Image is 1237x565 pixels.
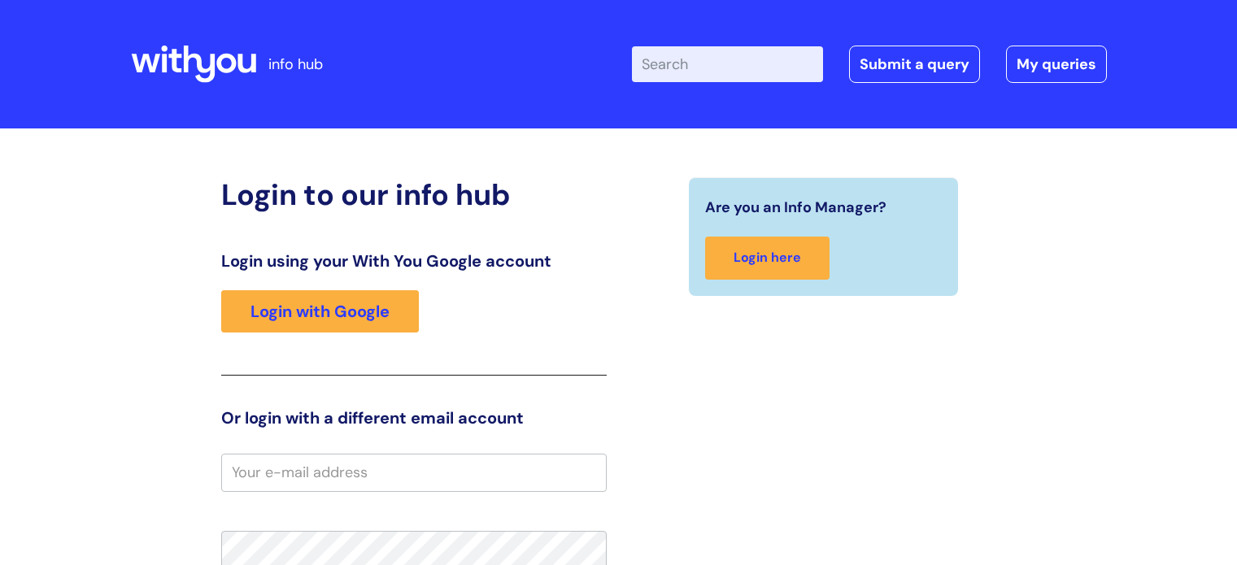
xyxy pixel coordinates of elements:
[268,51,323,77] p: info hub
[705,194,886,220] span: Are you an Info Manager?
[221,408,607,428] h3: Or login with a different email account
[632,46,823,82] input: Search
[221,454,607,491] input: Your e-mail address
[221,290,419,332] a: Login with Google
[221,177,607,212] h2: Login to our info hub
[1006,46,1107,83] a: My queries
[849,46,980,83] a: Submit a query
[705,237,830,280] a: Login here
[221,251,607,271] h3: Login using your With You Google account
